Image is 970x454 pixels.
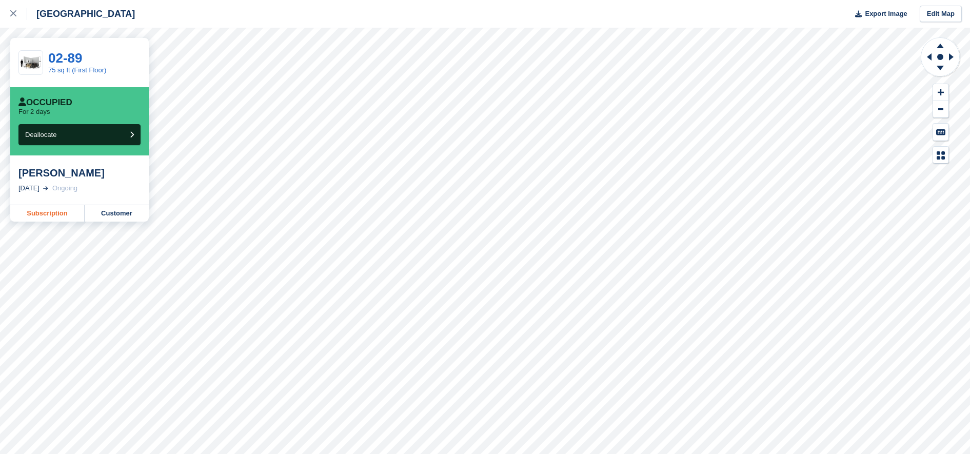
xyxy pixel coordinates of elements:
[933,84,948,101] button: Zoom In
[48,66,106,74] a: 75 sq ft (First Floor)
[933,101,948,118] button: Zoom Out
[920,6,962,23] a: Edit Map
[933,147,948,164] button: Map Legend
[25,131,56,139] span: Deallocate
[933,124,948,141] button: Keyboard Shortcuts
[18,97,72,108] div: Occupied
[19,54,43,72] img: 75.jpg
[849,6,907,23] button: Export Image
[27,8,135,20] div: [GEOGRAPHIC_DATA]
[52,183,77,193] div: Ongoing
[43,186,48,190] img: arrow-right-light-icn-cde0832a797a2874e46488d9cf13f60e5c3a73dbe684e267c42b8395dfbc2abf.svg
[18,183,39,193] div: [DATE]
[18,124,141,145] button: Deallocate
[865,9,907,19] span: Export Image
[10,205,85,222] a: Subscription
[85,205,149,222] a: Customer
[18,167,141,179] div: [PERSON_NAME]
[48,50,83,66] a: 02-89
[18,108,50,116] p: For 2 days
